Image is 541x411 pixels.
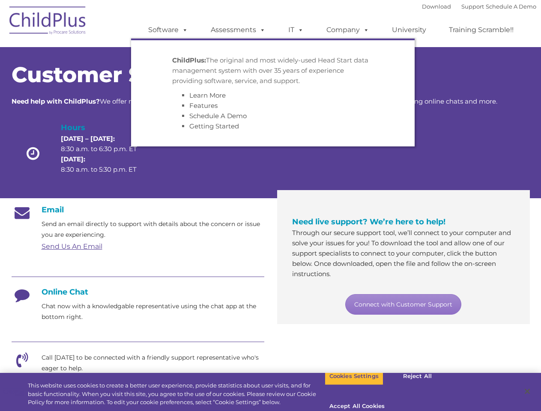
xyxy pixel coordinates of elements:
[391,367,444,385] button: Reject All
[12,205,264,214] h4: Email
[486,3,536,10] a: Schedule A Demo
[440,21,522,39] a: Training Scramble!!
[383,21,435,39] a: University
[318,21,378,39] a: Company
[172,56,206,64] strong: ChildPlus:
[422,3,536,10] font: |
[189,112,247,120] a: Schedule A Demo
[42,219,264,240] p: Send an email directly to support with details about the concern or issue you are experiencing.
[292,228,515,279] p: Through our secure support tool, we’ll connect to your computer and solve your issues for you! To...
[12,97,100,105] strong: Need help with ChildPlus?
[325,367,383,385] button: Cookies Settings
[12,287,264,297] h4: Online Chat
[189,91,226,99] a: Learn More
[42,352,264,374] p: Call [DATE] to be connected with a friendly support representative who's eager to help.
[518,382,537,401] button: Close
[202,21,274,39] a: Assessments
[61,122,152,134] h4: Hours
[5,0,91,43] img: ChildPlus by Procare Solutions
[42,301,264,322] p: Chat now with a knowledgable representative using the chat app at the bottom right.
[61,155,85,163] strong: [DATE]:
[292,217,445,226] span: Need live support? We’re here to help!
[189,101,218,110] a: Features
[345,294,461,315] a: Connect with Customer Support
[280,21,312,39] a: IT
[28,381,325,407] div: This website uses cookies to create a better user experience, provide statistics about user visit...
[140,21,197,39] a: Software
[12,62,221,88] span: Customer Support
[189,122,239,130] a: Getting Started
[42,242,102,250] a: Send Us An Email
[61,134,152,175] p: 8:30 a.m. to 6:30 p.m. ET 8:30 a.m. to 5:30 p.m. ET
[61,134,115,143] strong: [DATE] – [DATE]:
[172,55,374,86] p: The original and most widely-used Head Start data management system with over 35 years of experie...
[461,3,484,10] a: Support
[12,97,497,105] span: We offer many convenient ways to contact our amazing Customer Support representatives, including ...
[422,3,451,10] a: Download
